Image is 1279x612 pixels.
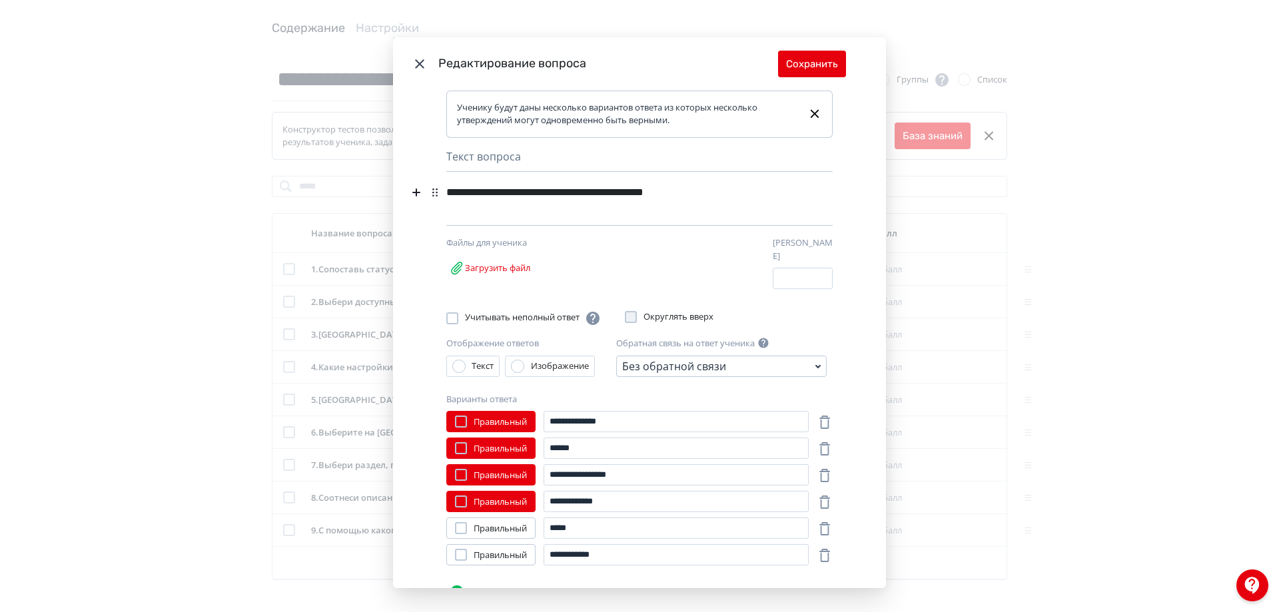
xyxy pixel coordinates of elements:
[457,101,797,127] div: Ученику будут даны несколько вариантов ответа из которых несколько утверждений могут одновременно...
[474,522,527,535] span: Правильный
[531,360,589,373] div: Изображение
[773,236,833,262] label: [PERSON_NAME]
[472,360,494,373] div: Текст
[465,310,601,326] span: Учитывать неполный ответ
[446,236,586,250] div: Файлы для ученика
[474,442,527,456] span: Правильный
[474,469,527,482] span: Правильный
[643,310,713,324] span: Округлять вверх
[446,337,539,350] label: Отображение ответов
[474,549,527,562] span: Правильный
[438,55,778,73] div: Редактирование вопроса
[446,579,593,605] button: Добавить вариант ответа
[622,358,726,374] div: Без обратной связи
[616,337,755,350] label: Обратная связь на ответ ученика
[778,51,846,77] button: Сохранить
[474,416,527,429] span: Правильный
[393,37,886,588] div: Modal
[446,149,833,172] div: Текст вопроса
[446,393,517,406] label: Варианты ответа
[474,495,527,509] span: Правильный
